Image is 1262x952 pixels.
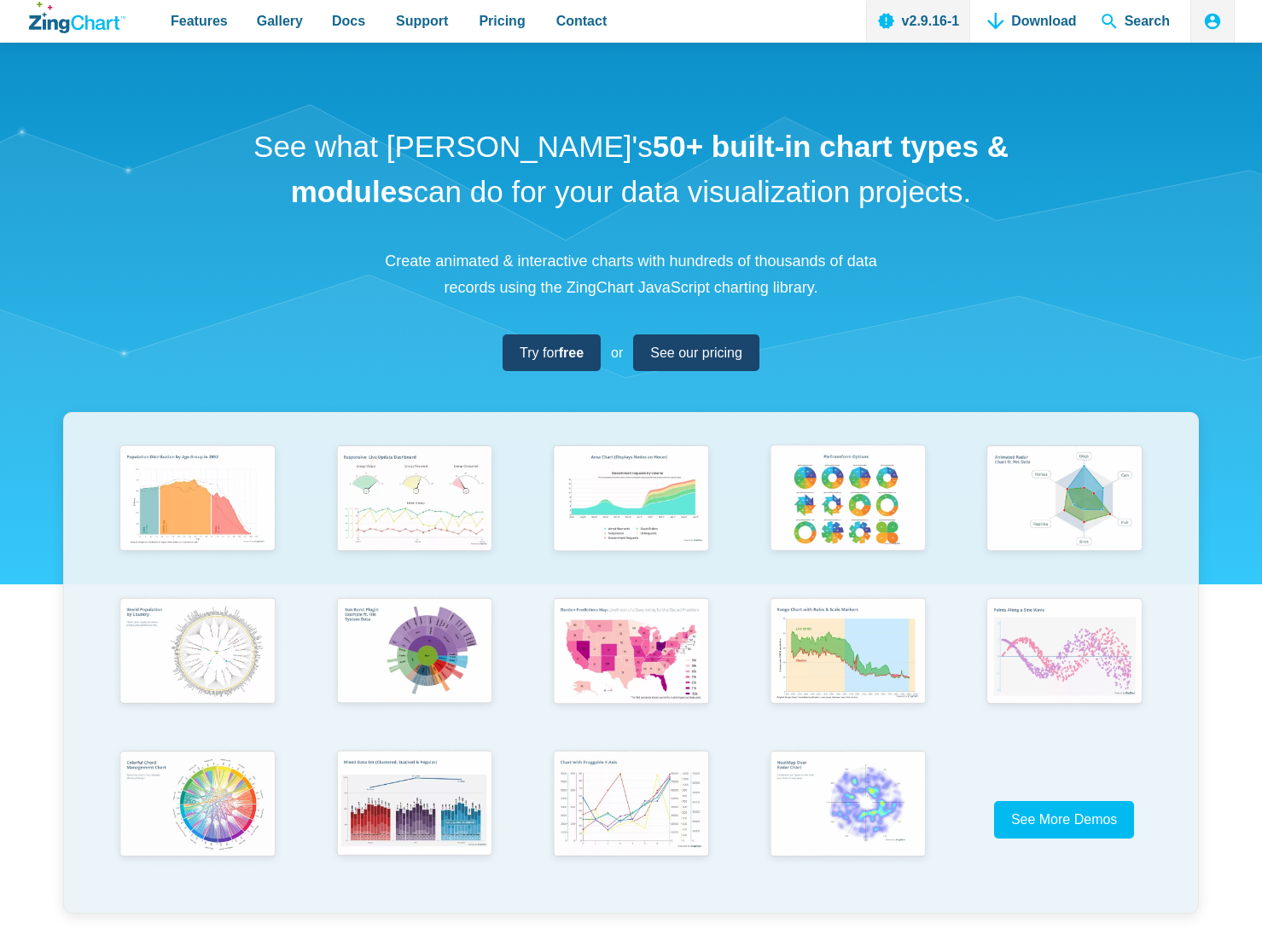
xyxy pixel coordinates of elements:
[396,9,448,32] span: Support
[544,744,718,868] img: Chart with Draggable Y-Axis
[544,591,718,715] img: Election Predictions Map
[479,9,525,32] span: Pricing
[761,438,934,562] img: Pie Transform Options
[29,2,125,33] a: ZingChart Logo. Click to return to the homepage
[559,345,584,360] strong: free
[375,248,887,300] p: Create animated & interactive charts with hundreds of thousands of data records using the ZingCha...
[111,438,284,562] img: Population Distribution by Age Group in 2052
[739,591,956,744] a: Range Chart with Rultes & Scale Markers
[611,341,623,364] span: or
[328,591,501,715] img: Sun Burst Plugin Example ft. File System Data
[633,334,759,371] a: See our pricing
[90,438,306,591] a: Population Distribution by Age Group in 2052
[306,744,523,897] a: Mixed Data Set (Clustered, Stacked, and Regular)
[544,438,718,562] img: Area Chart (Displays Nodes on Hover)
[761,591,934,715] img: Range Chart with Rultes & Scale Markers
[90,744,306,897] a: Colorful Chord Management Chart
[761,744,934,868] img: Heatmap Over Radar Chart
[306,438,523,591] a: Responsive Live Update Dashboard
[171,9,228,32] span: Features
[994,801,1135,838] a: See More Demos
[739,744,956,897] a: Heatmap Over Radar Chart
[328,744,501,868] img: Mixed Data Set (Clustered, Stacked, and Regular)
[523,438,740,591] a: Area Chart (Displays Nodes on Hover)
[523,591,740,744] a: Election Predictions Map
[978,591,1151,715] img: Points Along a Sine Wave
[650,341,742,364] span: See our pricing
[306,591,523,744] a: Sun Burst Plugin Example ft. File System Data
[111,591,284,715] img: World Population by Country
[247,125,1015,214] h1: See what [PERSON_NAME]'s can do for your data visualization projects.
[739,438,956,591] a: Pie Transform Options
[328,438,501,562] img: Responsive Live Update Dashboard
[520,341,584,364] span: Try for
[291,130,1009,208] strong: 50+ built-in chart types & modules
[956,591,1172,744] a: Points Along a Sine Wave
[503,334,601,371] a: Try forfree
[556,9,608,32] span: Contact
[956,438,1172,591] a: Animated Radar Chart ft. Pet Data
[257,9,303,32] span: Gallery
[1011,812,1118,827] span: See More Demos
[523,744,740,897] a: Chart with Draggable Y-Axis
[90,591,306,744] a: World Population by Country
[111,744,284,868] img: Colorful Chord Management Chart
[332,9,365,32] span: Docs
[978,438,1151,562] img: Animated Radar Chart ft. Pet Data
